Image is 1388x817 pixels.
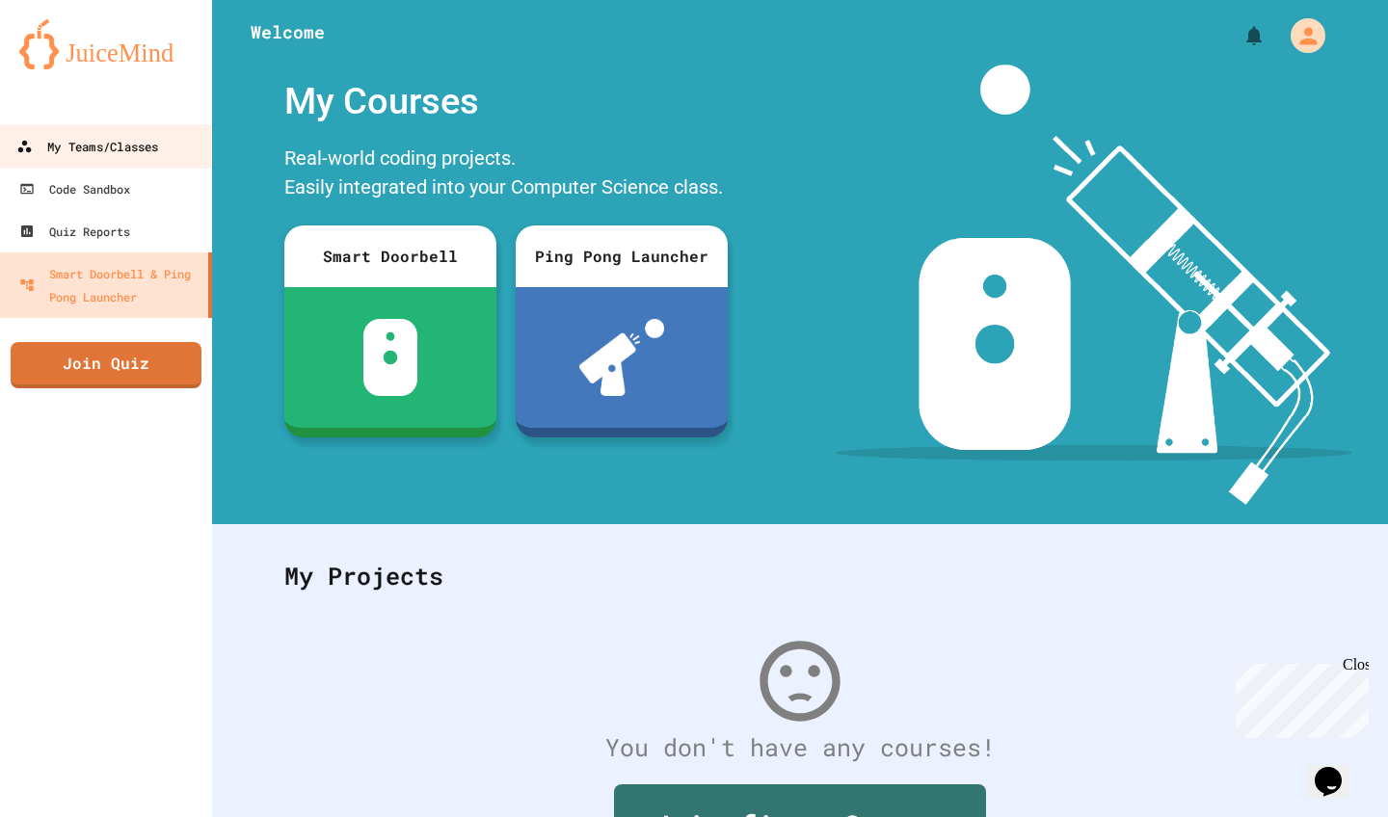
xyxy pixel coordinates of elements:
div: My Projects [265,539,1335,614]
div: Real-world coding projects. Easily integrated into your Computer Science class. [275,139,737,211]
img: sdb-white.svg [363,319,418,396]
a: Join Quiz [11,342,201,388]
div: Chat with us now!Close [8,8,133,122]
div: Quiz Reports [19,220,130,243]
img: ppl-with-ball.png [579,319,665,396]
div: My Teams/Classes [16,135,158,159]
img: banner-image-my-projects.png [836,65,1352,505]
div: My Account [1270,13,1330,58]
div: Smart Doorbell [284,225,496,287]
div: You don't have any courses! [265,729,1335,766]
div: Ping Pong Launcher [516,225,728,287]
div: My Courses [275,65,737,139]
iframe: chat widget [1228,656,1369,738]
div: My Notifications [1207,19,1270,52]
iframe: chat widget [1307,740,1369,798]
div: Code Sandbox [19,177,130,200]
div: Smart Doorbell & Ping Pong Launcher [19,262,200,308]
img: logo-orange.svg [19,19,193,69]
